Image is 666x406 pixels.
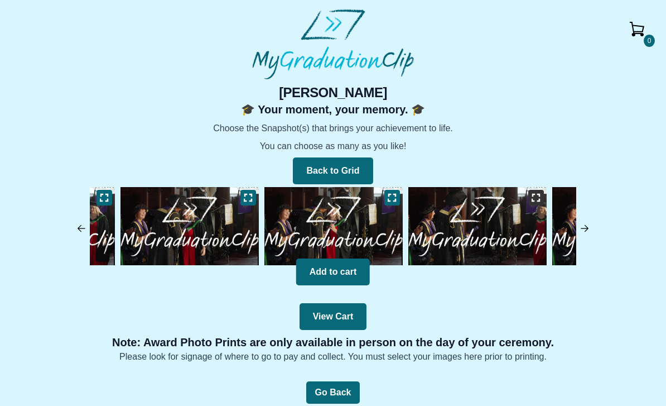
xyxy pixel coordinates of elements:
p: Please look for signage of where to go to pay and collect. You must select your images here prior... [22,350,644,364]
img: 935200.0-8D2696E6-DB52-49C2-B424-FF0DB70A8A28.jpeg [406,184,549,268]
p: Choose the Snapshot(s) that brings your achievement to life. [103,122,563,135]
button: Go Back [306,381,360,404]
img: MyGraduationClip [252,9,414,79]
button: Add to cart [296,259,370,285]
button: Cart0 [619,11,655,47]
img: arrow_left.f1af5e40.svg [76,223,87,234]
button: View Cart [300,303,367,330]
p: You can choose as many as you like! [103,140,563,153]
img: 938200.0-CC16A8EA-67D0-46A3-A427-38A896A5917B.jpeg [118,184,262,268]
p: Note: Award Photo Prints are only available in person on the day of your ceremony. [22,335,644,350]
img: Cart [624,16,650,42]
img: arrow_right.ceac2c77.svg [579,223,590,234]
button: Back to Grid [293,157,373,184]
span: 0 [644,35,655,47]
h2: [PERSON_NAME] [103,84,563,102]
img: 938800.0-110DD883-02F9-49F2-A574-8E8977A0264E.jpeg [262,184,406,268]
h2: 🎓 Your moment, your memory. 🎓 [103,102,563,117]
